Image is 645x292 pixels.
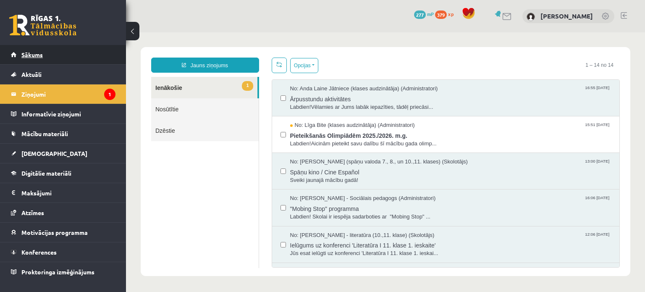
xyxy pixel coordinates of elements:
a: Proktoringa izmēģinājums [11,262,115,281]
i: 1 [104,89,115,100]
a: Digitālie materiāli [11,163,115,183]
span: 15:51 [DATE] [457,89,485,95]
a: 277 mP [414,11,434,17]
span: 13:00 [DATE] [457,126,485,132]
a: Atzīmes [11,203,115,222]
a: Maksājumi [11,183,115,203]
a: Rīgas 1. Tālmācības vidusskola [9,15,76,36]
a: Motivācijas programma [11,223,115,242]
span: 1 [116,49,127,58]
span: 1 – 14 no 14 [453,25,494,40]
span: 12:06 [DATE] [457,199,485,205]
span: No: Anda Laine Jātniece (klases audzinātāja) (Administratori) [164,53,312,61]
a: Mācību materiāli [11,124,115,143]
span: xp [448,11,454,17]
span: [DEMOGRAPHIC_DATA] [21,150,87,157]
span: Jūs esat ielūgti uz konferenci 'Literatūra I 11. klase 1. ieskai... [164,217,485,225]
span: Ielūgums uz konferenci 'Literatūra I 11. klase 1. ieskaite' [164,207,485,217]
span: 16:06 [DATE] [457,162,485,168]
span: Ārpusstundu aktivitātes [164,61,485,71]
a: No: [PERSON_NAME] (spāņu valoda 7., 8., un 10.,11. klases) (Skolotājs) 13:00 [DATE] Spāņu kino / ... [164,126,485,152]
legend: Informatīvie ziņojumi [21,104,115,124]
img: Marta Broka [527,13,535,21]
a: [PERSON_NAME] [540,12,593,20]
span: Spāņu kino / Cine Español [164,134,485,144]
a: 379 xp [435,11,458,17]
a: No: [PERSON_NAME] - Sociālais pedagogs (Administratori) 16:06 [DATE] "Mobing Stop" programma Labd... [164,162,485,188]
span: No: [PERSON_NAME] - Sociālais pedagogs (Administratori) [164,162,310,170]
a: Konferences [11,242,115,262]
span: Labdien! Skolai ir iespēja sadarboties ar "Mobing Stop" ... [164,181,485,189]
span: Labdien!Aicinām pieteikt savu dalību šī mācību gada olimp... [164,108,485,116]
a: No: Līga Bite (klases audzinātāja) (Administratori) 15:51 [DATE] Pieteikšanās Olimpiādēm 2025./20... [164,89,485,115]
span: Labdien!Vēlamies ar Jums labāk iepazīties, tādēļ priecāsi... [164,71,485,79]
a: Nosūtītie [25,66,133,87]
a: Jauns ziņojums [25,25,133,40]
span: 379 [435,11,447,19]
a: No: [PERSON_NAME] - literatūra (10.,11. klase) (Skolotājs) 12:06 [DATE] Ielūgums uz konferenci 'L... [164,199,485,225]
span: "Mobing Stop" programma [164,170,485,181]
a: Informatīvie ziņojumi [11,104,115,124]
a: 1Ienākošie [25,45,131,66]
button: Opcijas [164,26,192,41]
span: 16:55 [DATE] [457,53,485,59]
a: No: Anda Laine Jātniece (klases audzinātāja) (Administratori) 16:55 [DATE] Ārpusstundu aktivitāte... [164,53,485,79]
span: No: Līga Bite (klases audzinātāja) (Administratori) [164,89,289,97]
a: Sākums [11,45,115,64]
legend: Maksājumi [21,183,115,203]
span: No: [PERSON_NAME] (spāņu valoda 7., 8., un 10.,11. klases) (Skolotājs) [164,126,342,134]
span: Sākums [21,51,43,58]
a: [DEMOGRAPHIC_DATA] [11,144,115,163]
span: Proktoringa izmēģinājums [21,268,94,276]
span: No: [PERSON_NAME] - literatūra (10.,11. klase) (Skolotājs) [164,199,309,207]
span: Sveiki jaunajā mācību gadā! [164,144,485,152]
span: 277 [414,11,426,19]
span: Aktuāli [21,71,42,78]
a: Ziņojumi1 [11,84,115,104]
legend: Ziņojumi [21,84,115,104]
span: Konferences [21,248,57,256]
span: Digitālie materiāli [21,169,71,177]
span: mP [427,11,434,17]
span: Mācību materiāli [21,130,68,137]
span: Motivācijas programma [21,229,88,236]
a: Dzēstie [25,87,133,109]
span: Pieteikšanās Olimpiādēm 2025./2026. m.g. [164,97,485,108]
span: Atzīmes [21,209,44,216]
a: Aktuāli [11,65,115,84]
